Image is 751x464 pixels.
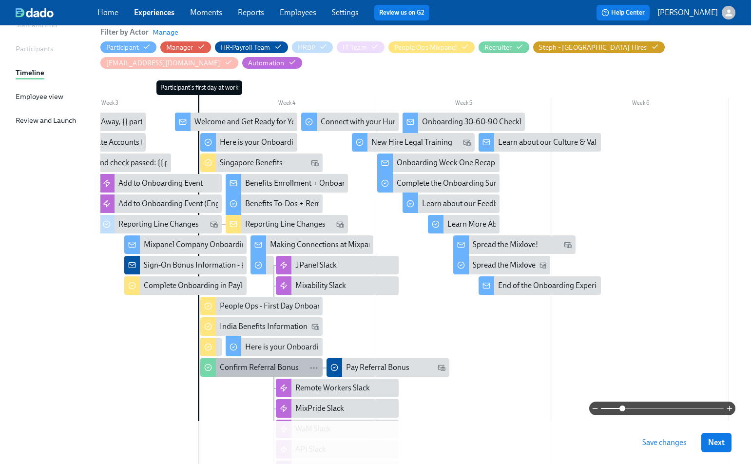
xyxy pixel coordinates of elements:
div: Pay Referral Bonus [327,358,449,377]
div: Pay Referral Bonus [346,362,409,373]
div: Onboarding Week One Recap + Feedback Request [377,154,500,172]
div: Benefits To-Dos + Reminders [226,194,323,213]
div: Add to Onboarding Event (Engineering) [118,198,250,209]
div: Participants [16,43,53,54]
svg: Work Email [539,261,547,269]
div: Reminder to Create Accounts for {{ participant.fullName }} [42,137,236,148]
div: Learn More About the Product - Mixpanel Demos [447,219,610,230]
div: Benefits To-Dos + Reminders [245,198,342,209]
button: Steph - [GEOGRAPHIC_DATA] Hires [533,41,664,53]
div: Complete Onboarding in Paylocity [124,276,247,295]
span: Save changes [642,438,687,447]
div: Complete the Onboarding Survey [377,174,500,193]
a: Review us on G2 [379,8,424,18]
svg: Work Email [311,323,319,330]
div: Hide offers@mixpanel.com [106,58,221,68]
button: People Ops Mixpanel [388,41,475,53]
button: Participant [100,41,156,53]
div: Sign-On Bonus Information - {{ participant.startDate | MMMM Do, YYYY }} [144,260,389,271]
div: Hide Automation [248,58,285,68]
div: Making Connections at Mixpanel! [270,239,381,250]
div: Spread the Mixlove [453,256,551,274]
div: Add to Onboarding Event [99,174,221,193]
div: Benefits Enrollment + Onboarding Action Items [245,178,404,189]
div: Mixpanel Company Onboarding [144,239,250,250]
div: Mixability Slack [295,280,346,291]
div: Learn about our Culture & Values [479,133,601,152]
div: Reporting Line Changes [99,215,221,233]
div: India Benefits Information [220,321,308,332]
div: Mixpanel Company Onboarding [124,235,247,254]
a: Home [97,8,118,17]
svg: Work Email [463,138,471,146]
div: JPanel Slack [276,256,398,274]
svg: Work Email [311,159,319,167]
div: Singapore Benefits [220,157,283,168]
div: Here is your Onboarding Recap + Actions to Take! [220,137,385,148]
div: Spread the Mixlove [473,260,536,271]
div: Remote Workers Slack [276,379,398,397]
a: Settings [332,8,359,17]
div: Reporting Line Changes [118,219,199,230]
div: Week 6 [552,98,729,111]
button: Automation [242,57,302,69]
div: People Ops - First Day Onboarding To-Do's [200,297,323,315]
button: Review us on G2 [374,5,429,20]
button: Save changes [635,433,693,452]
h6: Filter by Actor [100,27,149,38]
svg: Work Email [564,241,572,249]
div: Review and Launch [16,115,76,126]
div: Complete the Onboarding Survey [397,178,507,189]
div: Background check passed: {{ participant.fullName }} (starting {{ participant.startDate | MM/DD/YY... [48,154,171,172]
div: MixPride Slack [276,399,398,418]
div: Spread the Mixlove! [473,239,538,250]
button: IT Team [337,41,384,53]
div: Mixability Slack [276,276,398,295]
button: Manager [160,41,211,53]
div: Week 5 [375,98,552,111]
p: [PERSON_NAME] [657,7,718,18]
div: JPanel Slack [295,260,337,271]
div: New Hire Legal Training [371,137,452,148]
div: Welcome and Get Ready for Your First Day!! [175,113,297,131]
div: Spread the Mixlove! [453,235,576,254]
div: Week 3 [21,98,198,111]
div: Here is your Onboarding Recap + Actions to Take! [245,342,410,352]
div: Add to Onboarding Event (Engineering) [99,194,221,213]
div: You're One Week Away, {{ participant.firstName }}! [42,116,211,127]
div: End of the Onboarding Experience [479,276,601,295]
div: Hide Steph - London Hires [539,43,647,52]
div: Making Connections at Mixpanel! [250,235,373,254]
div: Hide Recruiter [484,43,512,52]
img: dado [16,8,54,18]
div: Learn about our Culture & Values [498,137,608,148]
div: People Ops - First Day Onboarding To-Do's [220,301,363,311]
div: End of the Onboarding Experience [498,280,612,291]
svg: Work Email [210,220,218,228]
span: Next [708,438,725,447]
svg: Work Email [438,364,445,371]
svg: Work Email [336,220,344,228]
div: New Hire Legal Training [352,133,474,152]
div: Hide People Ops Mixpanel [394,43,457,52]
div: Confirm Referral Bonus [200,358,323,377]
div: Welcome and Get Ready for Your First Day!! [194,116,339,127]
div: Onboarding 30-60-90 Checklist [422,116,529,127]
div: Here is your Onboarding Recap + Actions to Take! [200,133,298,152]
div: Onboarding Week One Recap + Feedback Request [397,157,564,168]
div: Benefits Enrollment + Onboarding Action Items [226,174,348,193]
div: Learn More About the Product - Mixpanel Demos [428,215,500,233]
div: Onboarding 30-60-90 Checklist [403,113,525,131]
div: Hide HR-Payroll Team [221,43,270,52]
div: Timeline [16,67,44,78]
div: Sign-On Bonus Information - {{ participant.startDate | MMMM Do, YYYY }} [124,256,247,274]
div: Learn about our Feedback Culture [422,198,536,209]
div: India Benefits Information [200,317,323,336]
button: Next [701,433,732,452]
span: Help Center [601,8,645,18]
button: [EMAIL_ADDRESS][DOMAIN_NAME] [100,57,238,69]
a: Reports [238,8,264,17]
span: Manage [153,27,178,37]
div: Participant's first day at work [156,80,242,95]
div: Hide Manager [166,43,193,52]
